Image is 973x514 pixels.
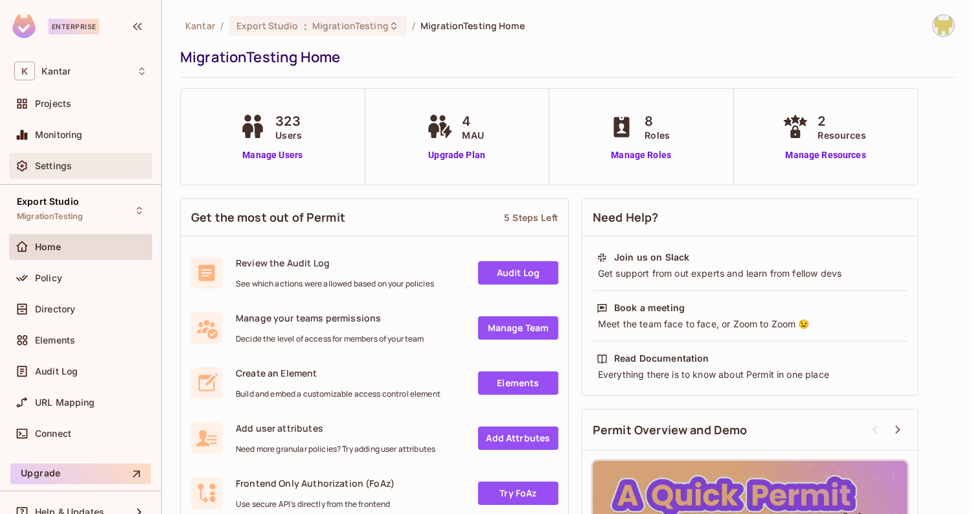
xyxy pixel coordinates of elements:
button: Upgrade [10,463,151,484]
span: MigrationTesting [312,19,389,32]
span: Build and embed a customizable access control element [236,389,441,399]
span: Projects [35,99,71,109]
span: Connect [35,428,71,439]
a: Manage Team [478,316,558,340]
span: Manage your teams permissions [236,312,424,324]
span: Resources [818,128,866,142]
span: 4 [463,111,484,131]
div: 5 Steps Left [504,211,558,224]
span: Review the Audit Log [236,257,434,269]
span: Elements [35,335,75,345]
span: Export Studio [17,196,79,207]
span: Need more granular policies? Try adding user attributes [236,444,435,454]
span: URL Mapping [35,397,95,408]
div: Everything there is to know about Permit in one place [597,368,904,381]
img: Girishankar.VP@kantar.com [933,15,954,36]
span: Need Help? [593,209,659,226]
span: 8 [645,111,670,131]
div: Join us on Slack [614,251,689,264]
span: Settings [35,161,72,171]
span: Get the most out of Permit [191,209,345,226]
span: MigrationTesting Home [420,19,525,32]
li: / [412,19,415,32]
span: Permit Overview and Demo [593,422,748,438]
span: 323 [275,111,302,131]
div: Book a meeting [614,301,685,314]
span: Use secure API's directly from the frontend [236,499,395,509]
a: Upgrade Plan [424,148,490,162]
a: Elements [478,371,558,395]
span: Home [35,242,62,252]
div: Get support from out experts and learn from fellow devs [597,267,904,280]
span: Export Studio [236,19,299,32]
span: K [14,62,35,80]
a: Audit Log [478,261,558,285]
span: Roles [645,128,670,142]
a: Add Attrbutes [478,426,558,450]
div: Meet the team face to face, or Zoom to Zoom 😉 [597,318,904,331]
img: SReyMgAAAABJRU5ErkJggg== [12,14,36,38]
span: Decide the level of access for members of your team [236,334,424,344]
span: Audit Log [35,366,78,377]
span: MigrationTesting [17,211,83,222]
span: Create an Element [236,367,441,379]
span: Add user attributes [236,422,435,434]
span: : [303,21,308,31]
span: MAU [463,128,484,142]
span: Frontend Only Authorization (FoAz) [236,477,395,489]
div: MigrationTesting Home [180,47,948,67]
span: Directory [35,304,75,314]
span: Users [275,128,302,142]
span: See which actions were allowed based on your policies [236,279,434,289]
span: 2 [818,111,866,131]
div: Read Documentation [614,352,709,365]
a: Manage Users [236,148,308,162]
li: / [220,19,223,32]
span: Workspace: Kantar [41,66,71,76]
div: Enterprise [49,19,99,34]
span: Monitoring [35,130,83,140]
span: the active workspace [185,19,215,32]
a: Manage Resources [779,148,873,162]
a: Try FoAz [478,482,558,505]
span: Policy [35,273,62,283]
a: Manage Roles [606,148,676,162]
